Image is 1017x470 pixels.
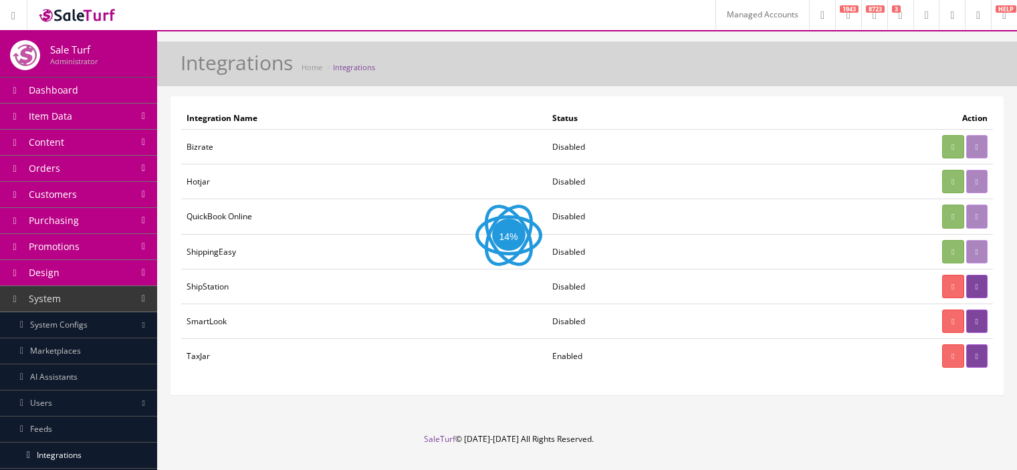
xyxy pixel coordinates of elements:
[181,164,547,199] td: Hotjar
[37,6,118,24] img: SaleTurf
[29,136,64,148] span: Content
[547,304,742,338] td: Disabled
[547,234,742,269] td: Disabled
[547,130,742,164] td: Disabled
[547,107,742,130] td: Status
[181,199,547,234] td: QuickBook Online
[29,240,80,253] span: Promotions
[547,164,742,199] td: Disabled
[742,107,993,130] td: Action
[866,5,885,13] span: 8723
[302,62,322,72] a: Home
[181,269,547,304] td: ShipStation
[29,84,78,96] span: Dashboard
[29,162,60,174] span: Orders
[181,130,547,164] td: Bizrate
[547,338,742,373] td: Enabled
[181,51,293,74] h1: Integrations
[50,44,98,55] h4: Sale Turf
[181,234,547,269] td: ShippingEasy
[996,5,1016,13] span: HELP
[29,188,77,201] span: Customers
[29,110,72,122] span: Item Data
[840,5,859,13] span: 1943
[181,304,547,338] td: SmartLook
[547,269,742,304] td: Disabled
[424,433,455,445] a: SaleTurf
[547,199,742,234] td: Disabled
[29,214,79,227] span: Purchasing
[181,107,547,130] td: Integration Name
[181,338,547,373] td: TaxJar
[333,62,375,72] a: Integrations
[50,56,98,66] small: Administrator
[892,5,901,13] span: 3
[29,266,60,279] span: Design
[10,40,40,70] img: joshlucio05
[29,292,61,305] span: System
